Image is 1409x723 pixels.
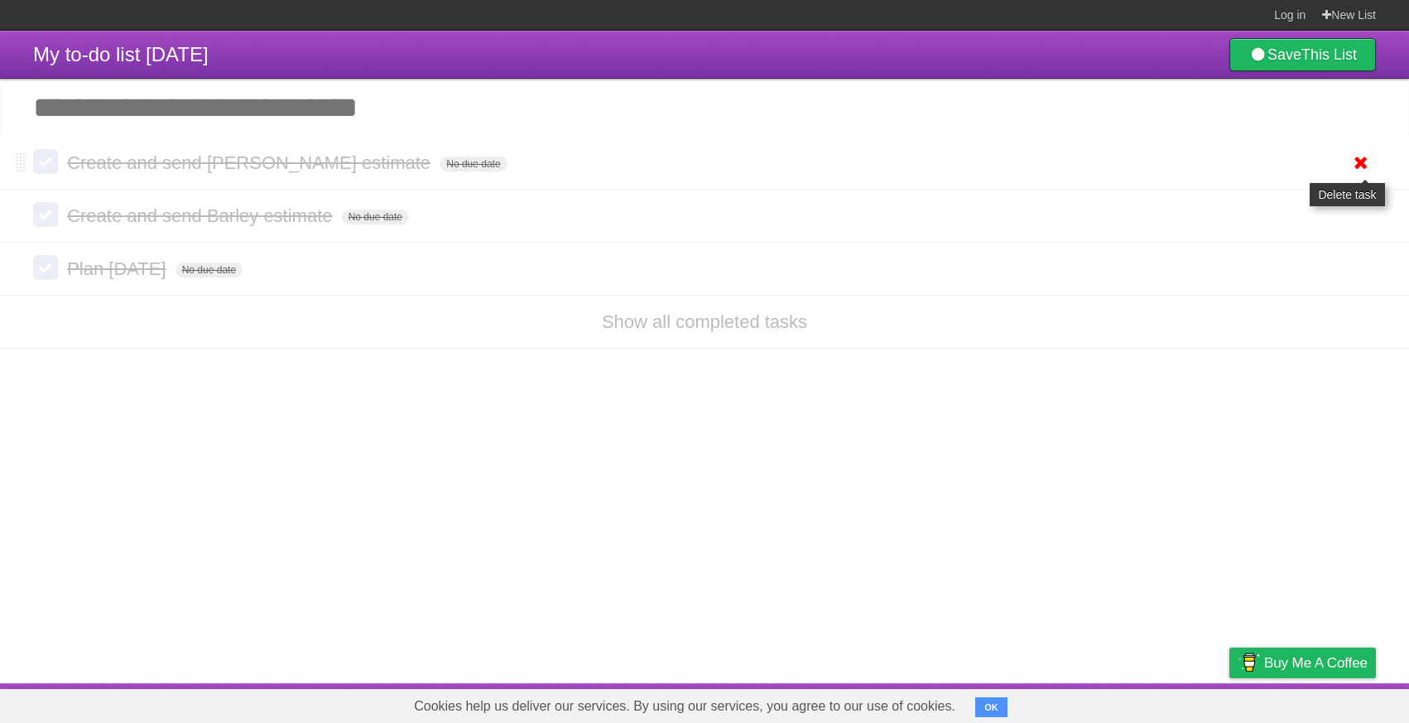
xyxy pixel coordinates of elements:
[1152,687,1188,719] a: Terms
[1272,687,1376,719] a: Suggest a feature
[176,263,243,277] span: No due date
[67,205,336,226] span: Create and send Barley estimate
[1264,648,1368,677] span: Buy me a coffee
[975,697,1007,717] button: OK
[33,255,58,280] label: Done
[33,202,58,227] label: Done
[1009,687,1044,719] a: About
[397,690,972,723] span: Cookies help us deliver our services. By using our services, you agree to our use of cookies.
[602,311,807,332] a: Show all completed tasks
[1064,687,1131,719] a: Developers
[1301,46,1357,63] b: This List
[33,43,209,65] span: My to-do list [DATE]
[33,149,58,174] label: Done
[67,152,435,173] span: Create and send [PERSON_NAME] estimate
[1229,648,1376,678] a: Buy me a coffee
[67,258,170,279] span: Plan [DATE]
[342,210,409,224] span: No due date
[1208,687,1251,719] a: Privacy
[1229,38,1376,71] a: SaveThis List
[440,157,507,171] span: No due date
[1238,648,1260,677] img: Buy me a coffee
